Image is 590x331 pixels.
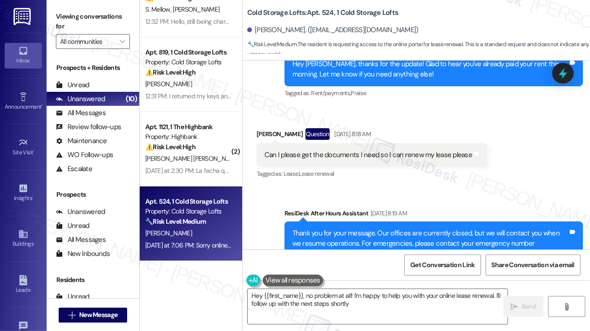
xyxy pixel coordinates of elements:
[5,226,42,251] a: Buildings
[145,17,310,26] div: 12:32 PM: Hello, still being charged garage rent for the month?
[120,38,125,45] i: 
[145,48,231,57] div: Apt. 819, 1 Cold Storage Lofts
[145,92,294,100] div: 12:31 PM: I returned my keys and informed the manager.
[5,135,42,160] a: Site Visit •
[34,148,35,154] span: •
[56,94,105,104] div: Unanswered
[68,311,75,319] i: 
[368,208,407,218] div: [DATE] 8:19 AM
[56,249,110,259] div: New Inbounds
[145,5,173,14] span: S. Mellow
[145,197,231,207] div: Apt. 524, 1 Cold Storage Lofts
[56,235,106,245] div: All Messages
[59,308,128,323] button: New Message
[56,221,89,231] div: Unread
[5,43,42,68] a: Inbox
[299,170,334,178] span: Lease renewal
[503,296,544,317] button: Send
[284,170,299,178] span: Lease ,
[145,207,231,216] div: Property: Cold Storage Lofts
[32,193,34,200] span: •
[486,255,581,276] button: Share Conversation via email
[351,89,366,97] span: Praise
[145,241,244,249] div: [DATE] at 7:06 PM: Sorry online portal
[56,9,130,34] label: Viewing conversations for
[522,302,536,311] span: Send
[145,80,192,88] span: [PERSON_NAME]
[56,292,89,302] div: Unread
[145,122,231,132] div: Apt. 1121, 1 The Highbank
[292,228,568,258] div: Thank you for your message. Our offices are currently closed, but we will contact you when we res...
[79,310,117,320] span: New Message
[247,40,590,60] span: : The resident is requesting access to the online portal for lease renewal. This is a standard re...
[60,34,115,49] input: All communities
[145,217,206,226] strong: 🔧 Risk Level: Medium
[247,41,297,48] strong: 🔧 Risk Level: Medium
[311,89,351,97] span: Rent/payments ,
[41,102,43,109] span: •
[247,8,398,18] b: Cold Storage Lofts: Apt. 524, 1 Cold Storage Lofts
[47,275,139,285] div: Residents
[511,303,518,310] i: 
[145,68,196,76] strong: ⚠️ Risk Level: High
[145,229,192,237] span: [PERSON_NAME]
[563,303,570,310] i: 
[5,180,42,206] a: Insights •
[56,207,105,217] div: Unanswered
[410,260,475,270] span: Get Conversation Link
[56,164,92,174] div: Escalate
[56,150,113,160] div: WO Follow-ups
[5,272,42,297] a: Leads
[56,80,89,90] div: Unread
[145,154,243,163] span: [PERSON_NAME] [PERSON_NAME]
[492,260,575,270] span: Share Conversation via email
[248,289,508,324] textarea: Hey {{first_name}}, no problem at all! I'm happy to help you with your online
[292,59,568,79] div: Hey [PERSON_NAME], thanks for the update! Glad to hear you've already paid your rent this morning...
[145,143,196,151] strong: ⚠️ Risk Level: High
[145,57,231,67] div: Property: Cold Storage Lofts
[285,86,583,100] div: Tagged as:
[173,5,219,14] span: [PERSON_NAME]
[332,129,371,139] div: [DATE] 8:18 AM
[404,255,481,276] button: Get Conversation Link
[257,128,487,143] div: [PERSON_NAME]
[47,190,139,200] div: Prospects
[285,208,583,221] div: ResiDesk After Hours Assistant
[56,122,121,132] div: Review follow-ups
[264,150,472,160] div: Can I please get the documents I need so I can renew my lease please
[257,167,487,180] div: Tagged as:
[123,92,139,106] div: (10)
[247,25,419,35] div: [PERSON_NAME]. ([EMAIL_ADDRESS][DOMAIN_NAME])
[305,128,330,140] div: Question
[145,132,231,142] div: Property: Highbank
[56,108,106,118] div: All Messages
[56,136,107,146] div: Maintenance
[14,8,33,25] img: ResiDesk Logo
[47,63,139,73] div: Prospects + Residents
